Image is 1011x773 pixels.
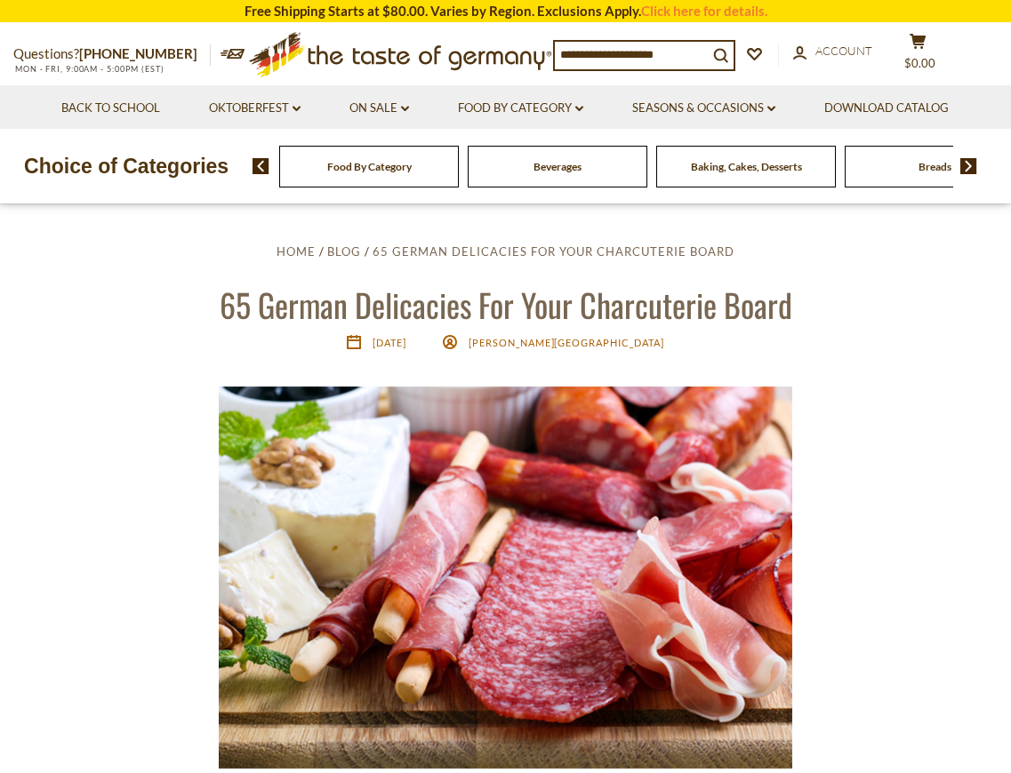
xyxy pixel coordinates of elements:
a: Back to School [61,99,160,118]
a: Download Catalog [824,99,949,118]
span: Account [815,44,872,58]
a: Oktoberfest [209,99,301,118]
img: previous arrow [253,158,269,174]
a: 65 German Delicacies For Your Charcuterie Board [373,244,734,259]
p: Questions? [13,43,211,66]
a: Account [793,42,872,61]
h1: 65 German Delicacies For Your Charcuterie Board [55,284,956,324]
a: On Sale [349,99,409,118]
a: Home [277,244,316,259]
a: Seasons & Occasions [632,99,775,118]
span: MON - FRI, 9:00AM - 5:00PM (EST) [13,64,164,74]
a: Blog [327,244,361,259]
a: Beverages [534,160,582,173]
time: [DATE] [373,337,406,348]
img: next arrow [960,158,977,174]
a: Food By Category [458,99,583,118]
span: $0.00 [904,56,935,70]
a: [PHONE_NUMBER] [79,45,197,61]
span: [PERSON_NAME][GEOGRAPHIC_DATA] [469,337,665,348]
a: Food By Category [327,160,412,173]
a: Click here for details. [641,3,767,19]
a: Breads [919,160,951,173]
button: $0.00 [891,33,944,77]
a: Baking, Cakes, Desserts [691,160,802,173]
img: 65 German Delicacies For Your Charcuterie Board [219,386,792,769]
